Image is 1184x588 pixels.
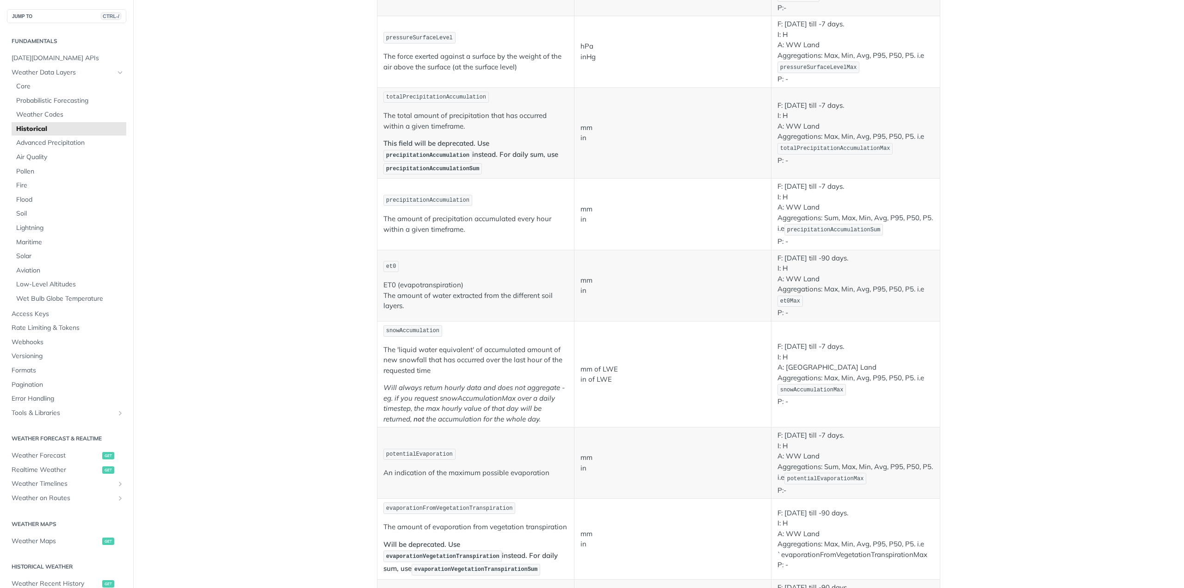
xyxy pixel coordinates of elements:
[16,124,124,134] span: Historical
[16,181,124,190] span: Fire
[12,323,124,333] span: Rate Limiting & Tokens
[7,51,126,65] a: [DATE][DOMAIN_NAME] APIs
[16,82,124,91] span: Core
[780,387,844,393] span: snowAccumulationMax
[12,479,114,489] span: Weather Timelines
[386,197,469,204] span: precipitationAccumulation
[12,366,124,375] span: Formats
[413,415,424,423] strong: not
[777,253,934,318] p: F: [DATE] till -90 days. I: H A: WW Land Aggregations: Max, Min, Avg, P95, P50, P5. i.e P: -
[12,150,126,164] a: Air Quality
[16,266,124,275] span: Aviation
[16,153,124,162] span: Air Quality
[580,275,765,296] p: mm in
[12,380,124,390] span: Pagination
[117,480,124,488] button: Show subpages for Weather Timelines
[12,193,126,207] a: Flood
[383,51,568,72] p: The force exerted against a surface by the weight of the air above the surface (at the surface le...
[7,349,126,363] a: Versioning
[117,495,124,502] button: Show subpages for Weather on Routes
[12,54,124,63] span: [DATE][DOMAIN_NAME] APIs
[414,566,537,573] span: evaporationVegetationTranspirationSum
[16,223,124,233] span: Lightning
[7,392,126,406] a: Error Handling
[580,204,765,225] p: mm in
[780,64,857,71] span: pressureSurfaceLevelMax
[777,341,934,407] p: F: [DATE] till -7 days. I: H A: [GEOGRAPHIC_DATA] Land Aggregations: Max, Min, Avg, P95, P50, P5....
[16,138,124,148] span: Advanced Precipitation
[7,477,126,491] a: Weather TimelinesShow subpages for Weather Timelines
[16,280,124,289] span: Low-Level Altitudes
[580,364,765,385] p: mm of LWE in of LWE
[12,537,100,546] span: Weather Maps
[580,123,765,143] p: mm in
[12,108,126,122] a: Weather Codes
[12,179,126,192] a: Fire
[12,122,126,136] a: Historical
[386,166,480,172] span: precipitationAccumulationSum
[12,207,126,221] a: Soil
[780,298,800,304] span: et0Max
[787,227,881,233] span: precipitationAccumulationSum
[12,338,124,347] span: Webhooks
[12,352,124,361] span: Versioning
[12,235,126,249] a: Maritime
[7,37,126,45] h2: Fundamentals
[12,221,126,235] a: Lightning
[101,12,121,20] span: CTRL-/
[7,335,126,349] a: Webhooks
[102,466,114,474] span: get
[12,409,114,418] span: Tools & Libraries
[383,139,558,172] strong: This field will be deprecated. Use instead. For daily sum, use
[383,468,568,478] p: An indication of the maximum possible evaporation
[426,415,541,423] em: the accumulation for the whole day.
[386,451,453,458] span: potentialEvaporation
[7,520,126,528] h2: Weather Maps
[12,494,114,503] span: Weather on Routes
[386,505,513,512] span: evaporationFromVegetationTranspiration
[383,522,568,532] p: The amount of evaporation from vegetation transpiration
[12,394,124,403] span: Error Handling
[7,378,126,392] a: Pagination
[12,165,126,179] a: Pollen
[12,249,126,263] a: Solar
[777,430,934,495] p: F: [DATE] till -7 days. I: H A: WW Land Aggregations: Sum, Max, Min, Avg, P95, P50, P5. i.e P:-
[386,152,469,159] span: precipitationAccumulation
[16,252,124,261] span: Solar
[7,9,126,23] button: JUMP TOCTRL-/
[12,264,126,278] a: Aviation
[386,35,453,41] span: pressureSurfaceLevel
[12,68,114,77] span: Weather Data Layers
[383,214,568,235] p: The amount of precipitation accumulated every hour within a given timeframe.
[580,452,765,473] p: mm in
[7,534,126,548] a: Weather Mapsget
[777,181,934,247] p: F: [DATE] till -7 days. I: H A: WW Land Aggregations: Sum, Max, Min, Avg, P95, P50, P5. i.e P: -
[777,100,934,166] p: F: [DATE] till -7 days. I: H A: WW Land Aggregations: Max, Min, Avg, P95, P50, P5. i.e P: -
[16,209,124,218] span: Soil
[386,553,499,560] span: evaporationVegetationTranspiration
[580,41,765,62] p: hPa inHg
[386,263,396,270] span: et0
[383,111,568,131] p: The total amount of precipitation that has occurred within a given timeframe.
[16,167,124,176] span: Pollen
[7,563,126,571] h2: Historical Weather
[386,328,439,334] span: snowAccumulation
[7,364,126,378] a: Formats
[777,508,934,570] p: F: [DATE] till -90 days. I: H A: WW Land Aggregations: Max, Min, Avg, P95, P50, P5. i.e `evaporat...
[16,110,124,119] span: Weather Codes
[12,94,126,108] a: Probabilistic Forecasting
[16,238,124,247] span: Maritime
[12,136,126,150] a: Advanced Precipitation
[383,540,558,573] strong: Will be deprecated. Use instead. For daily sum, use
[7,434,126,443] h2: Weather Forecast & realtime
[102,538,114,545] span: get
[780,145,890,152] span: totalPrecipitationAccumulationMax
[12,80,126,93] a: Core
[7,491,126,505] a: Weather on RoutesShow subpages for Weather on Routes
[7,66,126,80] a: Weather Data LayersHide subpages for Weather Data Layers
[7,463,126,477] a: Realtime Weatherget
[7,406,126,420] a: Tools & LibrariesShow subpages for Tools & Libraries
[7,321,126,335] a: Rate Limiting & Tokens
[16,195,124,204] span: Flood
[386,94,486,100] span: totalPrecipitationAccumulation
